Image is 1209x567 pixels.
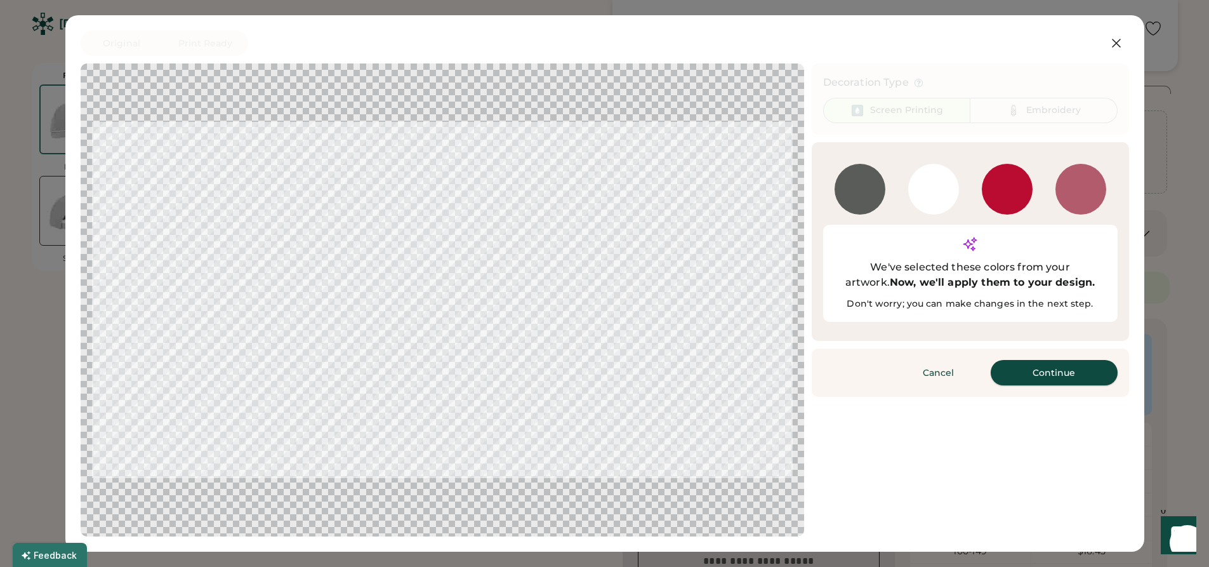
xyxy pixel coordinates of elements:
div: Don't worry; you can make changes in the next step. [835,298,1106,310]
button: Original [81,30,163,56]
strong: Now, we'll apply them to your design. [890,276,1095,288]
div: Screen Printing [870,104,943,117]
img: Ink%20-%20Selected.svg [850,103,865,118]
div: Embroidery [1026,104,1081,117]
div: Decoration Type [823,75,909,90]
button: Print Ready [163,30,248,56]
button: Continue [991,360,1118,385]
button: Cancel [894,360,983,385]
img: Thread%20-%20Unselected.svg [1006,103,1021,118]
div: We've selected these colors from your artwork. [835,260,1106,290]
iframe: Front Chat [1149,510,1203,564]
